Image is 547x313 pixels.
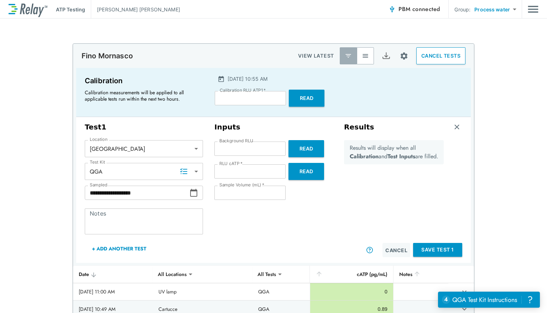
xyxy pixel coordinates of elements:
button: Site setup [395,47,413,65]
img: Latest [345,52,352,59]
h3: Results [344,123,374,132]
button: Export [377,47,395,64]
img: LuminUltra Relay [9,2,47,17]
div: [DATE] 10:49 AM [79,306,147,313]
button: Read [288,140,324,157]
div: 0.89 [316,306,387,313]
label: Location [90,137,108,142]
img: View All [362,52,369,59]
div: cATP (pg/mL) [316,270,387,278]
p: Results will display when all and are filled. [350,144,438,161]
button: expand row [458,286,470,298]
p: [PERSON_NAME] [PERSON_NAME] [97,6,180,13]
td: QGA [252,283,310,300]
p: ATP Testing [56,6,85,13]
h3: Inputs [214,123,333,132]
img: Export Icon [382,52,391,60]
button: Main menu [528,2,538,16]
label: RLU cATP [219,161,243,166]
img: Drawer Icon [528,2,538,16]
span: connected [412,5,440,13]
div: All Locations [153,267,192,281]
label: Sample Volume (mL) [219,182,264,187]
button: + Add Another Test [85,240,153,257]
button: PBM connected [386,2,443,16]
button: CANCEL TESTS [416,47,465,64]
div: Notes [399,270,442,278]
label: Background RLU [219,138,253,143]
img: Remove [453,123,460,131]
img: Calender Icon [218,75,225,83]
div: [DATE] 11:00 AM [79,288,147,295]
button: Cancel [382,243,410,257]
td: UV lamp [153,283,252,300]
p: Calibration measurements will be applied to all applicable tests run within the next two hours. [85,89,199,102]
button: Read [288,163,324,180]
iframe: Resource center [438,292,540,308]
button: Save Test 1 [413,243,462,257]
span: PBM [398,4,440,14]
p: Fino Mornasco [82,52,133,60]
h3: Test 1 [85,123,203,132]
p: Calibration [85,75,202,86]
p: Group: [454,6,470,13]
label: Calibration RLU ATP1 [220,88,266,93]
label: Sampled [90,182,108,187]
div: QGA [85,164,203,179]
div: All Tests [252,267,281,281]
div: [GEOGRAPHIC_DATA] [85,142,203,156]
button: Read [289,90,324,107]
p: [DATE] 10:55 AM [228,75,267,83]
img: Settings Icon [400,52,408,60]
label: Test Kit [90,160,105,165]
p: VIEW LATEST [298,52,334,60]
div: 0 [316,288,387,295]
b: Calibration [350,152,379,160]
b: Test Inputs [387,152,415,160]
th: Date [73,266,153,283]
img: Connected Icon [389,6,396,13]
input: Choose date, selected date is Sep 16, 2025 [85,186,189,200]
